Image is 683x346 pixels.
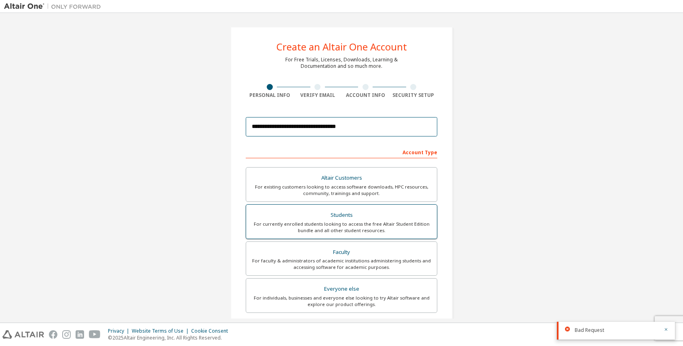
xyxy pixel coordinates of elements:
div: For Free Trials, Licenses, Downloads, Learning & Documentation and so much more. [285,57,398,69]
div: Security Setup [390,92,438,99]
img: Altair One [4,2,105,10]
div: Personal Info [246,92,294,99]
div: For existing customers looking to access software downloads, HPC resources, community, trainings ... [251,184,432,197]
div: Account Info [341,92,390,99]
div: Verify Email [294,92,342,99]
div: Website Terms of Use [132,328,191,334]
img: instagram.svg [62,330,71,339]
div: For currently enrolled students looking to access the free Altair Student Edition bundle and all ... [251,221,432,234]
div: Privacy [108,328,132,334]
span: Bad Request [575,327,604,333]
img: youtube.svg [89,330,101,339]
div: Altair Customers [251,172,432,184]
div: Everyone else [251,283,432,295]
div: For faculty & administrators of academic institutions administering students and accessing softwa... [251,258,432,271]
img: facebook.svg [49,330,57,339]
div: Create an Altair One Account [276,42,407,52]
div: Account Type [246,145,437,158]
img: linkedin.svg [76,330,84,339]
div: Faculty [251,247,432,258]
p: © 2025 Altair Engineering, Inc. All Rights Reserved. [108,334,233,341]
img: altair_logo.svg [2,330,44,339]
div: Cookie Consent [191,328,233,334]
div: For individuals, businesses and everyone else looking to try Altair software and explore our prod... [251,295,432,308]
div: Students [251,210,432,221]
